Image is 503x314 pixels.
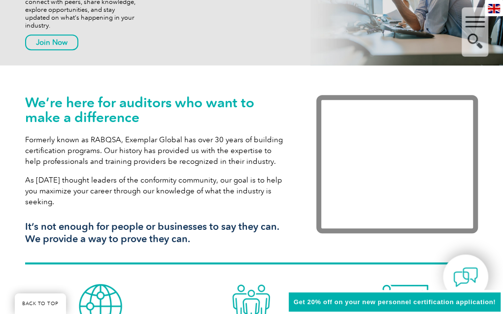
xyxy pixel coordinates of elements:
span: Get 20% off on your new personnel certification application! [294,298,496,306]
p: As [DATE] thought leaders of the conformity community, our goal is to help you maximize your care... [25,175,287,207]
p: Formerly known as RABQSA, Exemplar Global has over 30 years of building certification programs. O... [25,134,287,167]
iframe: Exemplar Global: Working together to make a difference [316,95,478,233]
h3: It’s not enough for people or businesses to say they can. We provide a way to prove they can. [25,220,287,245]
a: Join Now [25,34,78,50]
h1: We’re here for auditors who want to make a difference [25,95,287,125]
img: en [488,4,500,13]
a: BACK TO TOP [15,293,66,314]
img: contact-chat.png [453,265,478,289]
